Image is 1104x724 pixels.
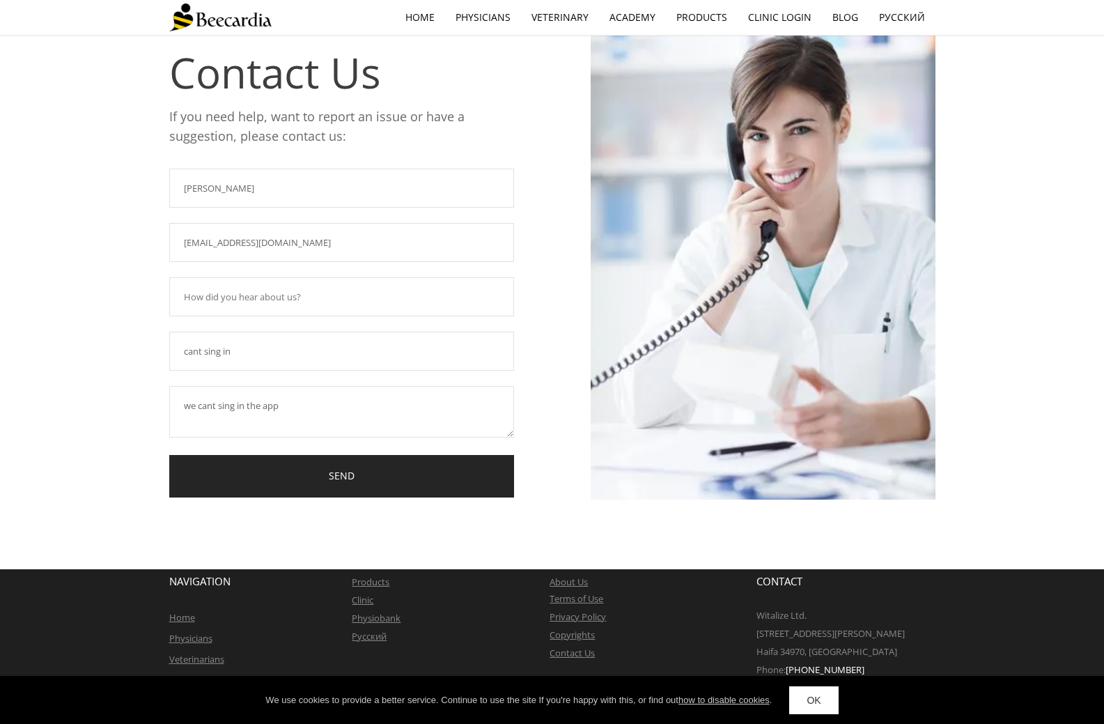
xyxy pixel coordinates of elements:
[352,630,387,642] a: Русский
[869,1,935,33] a: Русский
[169,3,272,31] img: Beecardia
[445,1,521,33] a: Physicians
[756,663,786,676] span: Phone:
[550,576,588,588] a: About Us
[756,645,897,658] span: Haifa 34970, [GEOGRAPHIC_DATA]
[550,610,606,623] a: Privacy Policy
[169,574,231,588] span: NAVIGATION
[169,632,212,645] a: Physicians
[789,686,838,714] a: OK
[357,576,389,588] a: roducts
[756,574,802,588] span: CONTACT
[352,576,357,588] a: P
[666,1,738,33] a: Products
[678,695,770,705] a: how to disable cookies
[169,169,514,208] input: Name
[550,629,595,641] a: Copyrights
[521,1,599,33] a: Veterinary
[599,1,666,33] a: Academy
[786,663,864,676] span: [PHONE_NUMBER]
[169,223,514,262] input: Email
[169,611,195,624] a: Home
[756,627,905,640] span: [STREET_ADDRESS][PERSON_NAME]
[395,1,445,33] a: home
[169,455,514,498] a: SEND
[352,612,401,624] a: Physiobank
[169,277,514,316] input: How did you hear about us?
[169,332,514,371] input: Subject
[169,108,465,145] span: If you need help, want to report an issue or have a suggestion, please contact us:
[756,609,807,622] span: Witalize Ltd.
[550,647,595,659] a: Contact Us
[738,1,822,33] a: Clinic Login
[169,653,224,665] a: Veterinarians
[169,44,381,101] span: Contact Us
[352,594,373,606] a: Clinic
[550,592,603,605] a: Terms of Use
[265,693,772,707] div: We use cookies to provide a better service. Continue to use the site If you're happy with this, o...
[169,674,208,686] a: Academy
[822,1,869,33] a: Blog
